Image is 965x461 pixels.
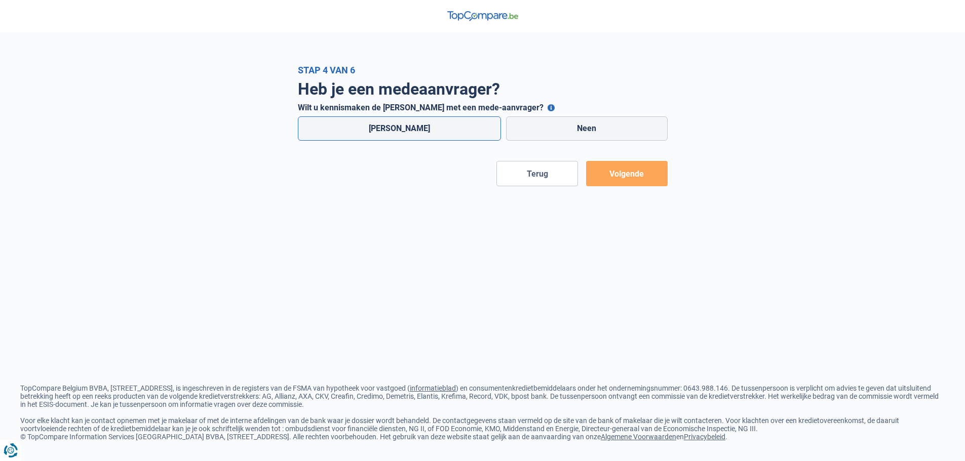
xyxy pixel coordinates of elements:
[601,433,676,441] a: Algemene Voorwaarden
[410,384,456,392] a: informatieblad
[298,79,668,99] h1: Heb je een medeaanvrager?
[496,161,578,186] button: Terug
[298,116,501,141] label: [PERSON_NAME]
[298,103,668,112] label: Wilt u kennismaken de [PERSON_NAME] met een mede-aanvrager?
[506,116,668,141] label: Neen
[586,161,668,186] button: Volgende
[684,433,725,441] a: Privacybeleid
[548,104,555,111] button: Wilt u kennismaken de [PERSON_NAME] met een mede-aanvrager?
[447,11,518,21] img: TopCompare Logo
[298,65,668,75] div: Stap 4 van 6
